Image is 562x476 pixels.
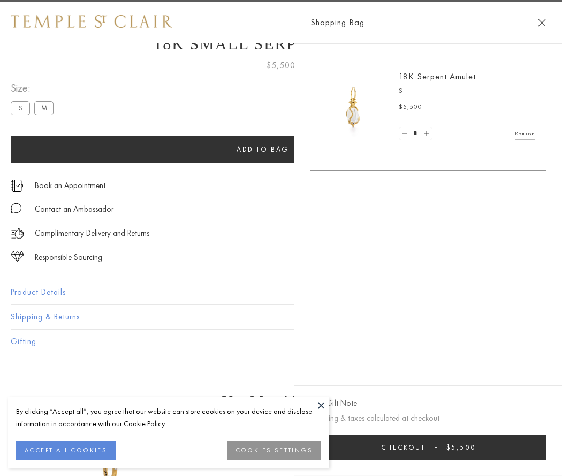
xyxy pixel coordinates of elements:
img: icon_delivery.svg [11,227,24,240]
img: P51836-E11SERPPV [321,75,385,139]
a: Set quantity to 0 [399,127,410,140]
p: Shipping & taxes calculated at checkout [310,412,546,425]
a: Remove [515,128,535,139]
button: COOKIES SETTINGS [227,441,321,460]
p: Complimentary Delivery and Returns [35,227,149,240]
button: Add to bag [11,136,515,163]
p: S [399,86,535,96]
img: Temple St. Clair [11,15,172,28]
button: Close Shopping Bag [538,19,546,27]
a: Set quantity to 2 [421,127,431,140]
button: Shipping & Returns [11,305,551,329]
div: Responsible Sourcing [35,251,102,264]
h3: You May Also Like [27,392,535,410]
span: Checkout [381,443,426,452]
div: Contact an Ambassador [35,203,113,216]
button: Add Gift Note [310,397,357,410]
div: By clicking “Accept all”, you agree that our website can store cookies on your device and disclos... [16,405,321,430]
span: $5,500 [267,58,295,72]
span: $5,500 [446,443,476,452]
span: Shopping Bag [310,16,364,29]
button: Gifting [11,330,551,354]
label: M [34,101,54,115]
span: $5,500 [399,102,422,113]
a: Book an Appointment [35,180,105,191]
span: Add to bag [237,145,289,154]
span: Size: [11,79,58,97]
button: Checkout $5,500 [310,435,546,460]
button: ACCEPT ALL COOKIES [16,441,116,460]
button: Product Details [11,280,551,304]
a: 18K Serpent Amulet [399,71,476,82]
h1: 18K Small Serpent Amulet [11,35,551,53]
label: S [11,101,30,115]
img: icon_appointment.svg [11,180,24,192]
img: icon_sourcing.svg [11,251,24,262]
img: MessageIcon-01_2.svg [11,203,21,213]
